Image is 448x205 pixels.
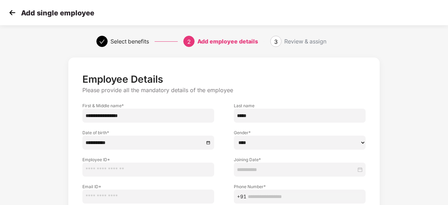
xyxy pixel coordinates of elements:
label: Joining Date [234,157,366,163]
label: Employee ID [82,157,214,163]
p: Add single employee [21,9,94,17]
span: 3 [274,38,278,45]
div: Add employee details [197,36,258,47]
span: +91 [237,193,246,200]
span: 2 [187,38,191,45]
p: Please provide all the mandatory details of the employee [82,87,366,94]
div: Review & assign [284,36,326,47]
label: Email ID [82,184,214,190]
div: Select benefits [110,36,149,47]
p: Employee Details [82,73,366,85]
label: Last name [234,103,366,109]
label: Date of birth [82,130,214,136]
img: svg+xml;base64,PHN2ZyB4bWxucz0iaHR0cDovL3d3dy53My5vcmcvMjAwMC9zdmciIHdpZHRoPSIzMCIgaGVpZ2h0PSIzMC... [7,7,18,18]
label: Phone Number [234,184,366,190]
label: First & Middle name [82,103,214,109]
label: Gender [234,130,366,136]
span: check [99,39,105,45]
